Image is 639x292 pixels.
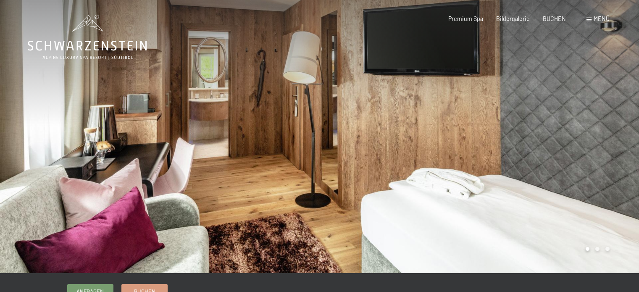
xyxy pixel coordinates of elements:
[543,15,566,22] a: BUCHEN
[594,15,610,22] span: Menü
[496,15,530,22] a: Bildergalerie
[448,15,483,22] a: Premium Spa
